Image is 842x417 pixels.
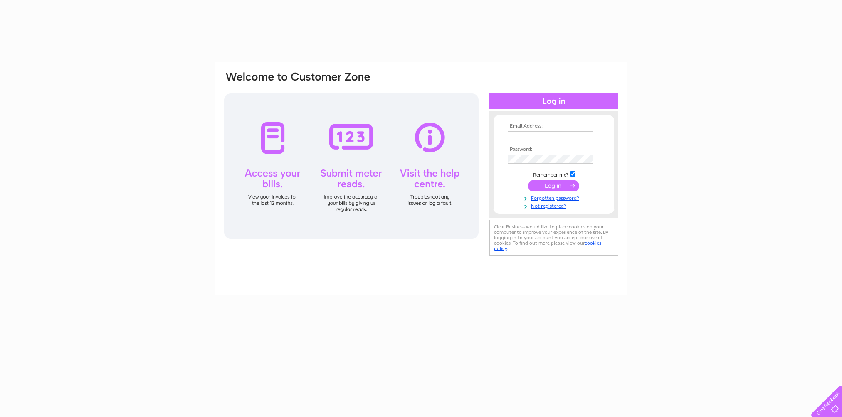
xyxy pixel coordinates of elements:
th: Email Address: [506,123,602,129]
td: Remember me? [506,170,602,178]
input: Submit [528,180,579,191]
a: cookies policy [494,240,601,251]
div: Clear Business would like to place cookies on your computer to improve your experience of the sit... [489,220,618,256]
a: Forgotten password? [508,194,602,201]
th: Password: [506,147,602,152]
a: Not registered? [508,201,602,209]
